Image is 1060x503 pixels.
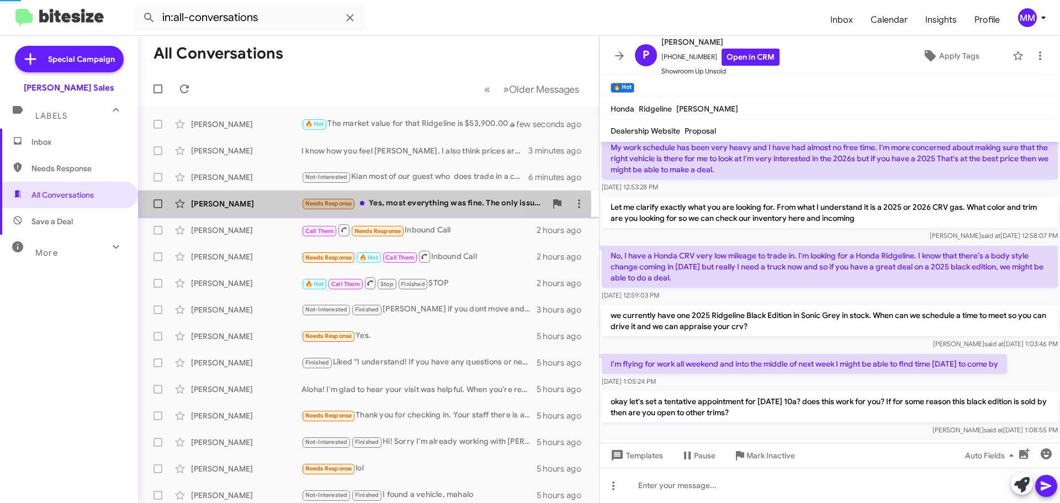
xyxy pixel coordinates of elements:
button: Apply Tags [894,46,1007,66]
span: [PERSON_NAME] [DATE] 1:03:46 PM [933,340,1058,348]
button: Templates [600,446,672,465]
span: Special Campaign [48,54,115,65]
button: Mark Inactive [724,446,804,465]
span: Call Them [385,254,414,261]
span: Needs Response [305,412,352,419]
span: [DATE] 12:59:03 PM [602,291,659,299]
span: Older Messages [509,83,579,96]
span: Needs Response [31,163,125,174]
div: 2 hours ago [537,251,590,262]
span: Proposal [685,126,716,136]
span: Not-Interested [305,173,348,181]
span: [PERSON_NAME] [DATE] 12:58:07 PM [930,231,1058,240]
div: lol [301,462,537,475]
span: Labels [35,111,67,121]
div: 5 hours ago [537,357,590,368]
div: The market value for that Ridgeline is $53,900.00 plus fees [301,118,524,130]
div: [PERSON_NAME] [191,463,301,474]
div: 5 hours ago [537,410,590,421]
div: 6 minutes ago [528,172,590,183]
span: Inbox [821,4,862,36]
span: Save a Deal [31,216,73,227]
span: Stop [380,280,394,288]
div: Aloha! I'm glad to hear your visit was helpful. When you're ready, feel free to reach out to sche... [301,384,537,395]
span: More [35,248,58,258]
p: I'm flying for work all weekend and into the middle of next week I might be able to find time [DA... [602,354,1007,374]
small: 🔥 Hot [611,83,634,93]
div: MM [1018,8,1037,27]
div: [PERSON_NAME] [191,119,301,130]
div: [PERSON_NAME] [191,225,301,236]
span: [PERSON_NAME] [661,35,780,49]
a: Open in CRM [722,49,780,66]
span: Not-Interested [305,438,348,446]
div: [PERSON_NAME] [191,490,301,501]
div: 5 hours ago [537,331,590,342]
span: Needs Response [354,227,401,235]
div: [PERSON_NAME] [191,410,301,421]
div: 5 hours ago [537,384,590,395]
div: Liked “I understand! If you have any questions or need assistance in the future, feel free to rea... [301,356,537,369]
div: [PERSON_NAME] [191,278,301,289]
span: Honda [611,104,634,114]
span: [PERSON_NAME] [DATE] 1:08:55 PM [932,426,1058,434]
div: [PERSON_NAME] [191,198,301,209]
span: 🔥 Hot [305,280,324,288]
div: 3 hours ago [537,304,590,315]
div: [PERSON_NAME] [191,384,301,395]
div: 2 hours ago [537,278,590,289]
span: 🔥 Hot [359,254,378,261]
span: Showroom Up Unsold [661,66,780,77]
span: [PERSON_NAME] [676,104,738,114]
span: Dealership Website [611,126,680,136]
button: Previous [478,78,497,100]
span: Not-Interested [305,491,348,499]
p: Let me clarify exactly what you are looking for. From what I understand it is a 2025 or 2026 CRV ... [602,197,1058,228]
div: 5 hours ago [537,490,590,501]
div: [PERSON_NAME] Sales [24,82,114,93]
div: 5 hours ago [537,463,590,474]
span: Finished [355,438,379,446]
div: STOP [301,276,537,290]
div: Yes, most everything was fine. The only issue I had was waiting on a loaner car for almost a week... [301,197,546,210]
span: P [643,46,649,64]
span: Not-Interested [305,306,348,313]
p: okay let's set a tentative appointment for [DATE] 10a? does this work for you? If for some reason... [602,440,1058,471]
span: said at [984,340,1004,348]
span: Call Them [305,227,334,235]
p: okay let's set a tentative appointment for [DATE] 10a? does this work for you? If for some reason... [602,391,1058,422]
span: « [484,82,490,96]
a: Special Campaign [15,46,124,72]
div: 2 hours ago [537,225,590,236]
span: Mark Inactive [746,446,795,465]
span: 🔥 Hot [305,120,324,128]
a: Profile [966,4,1009,36]
span: Insights [916,4,966,36]
nav: Page navigation example [478,78,586,100]
div: [PERSON_NAME] [191,304,301,315]
a: Calendar [862,4,916,36]
button: Auto Fields [956,446,1027,465]
button: MM [1009,8,1048,27]
p: we currently have one 2025 Ridgeline Black Edition in Sonic Grey in stock. When can we schedule a... [602,305,1058,336]
span: Call Them [331,280,360,288]
div: 3 minutes ago [528,145,590,156]
span: Apply Tags [939,46,979,66]
span: said at [984,426,1003,434]
span: Pause [694,446,715,465]
div: Inbound Call [301,223,537,237]
span: All Conversations [31,189,94,200]
button: Next [496,78,586,100]
div: I found a vehicle, mahalo [301,489,537,501]
div: Inbound Call [301,250,537,263]
p: No, I have a Honda CRV very low mileage to trade in. I'm looking for a Honda Ridgeline. I know th... [602,246,1058,288]
span: Finished [355,491,379,499]
div: I know how you feel [PERSON_NAME]. I also think prices are high but for many valid reasons though... [301,145,528,156]
div: Thank you for checking in. Your staff there is awesome! [301,409,537,422]
span: Ridgeline [639,104,672,114]
span: Needs Response [305,254,352,261]
span: Needs Response [305,465,352,472]
span: Needs Response [305,332,352,340]
span: » [503,82,509,96]
span: Finished [355,306,379,313]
